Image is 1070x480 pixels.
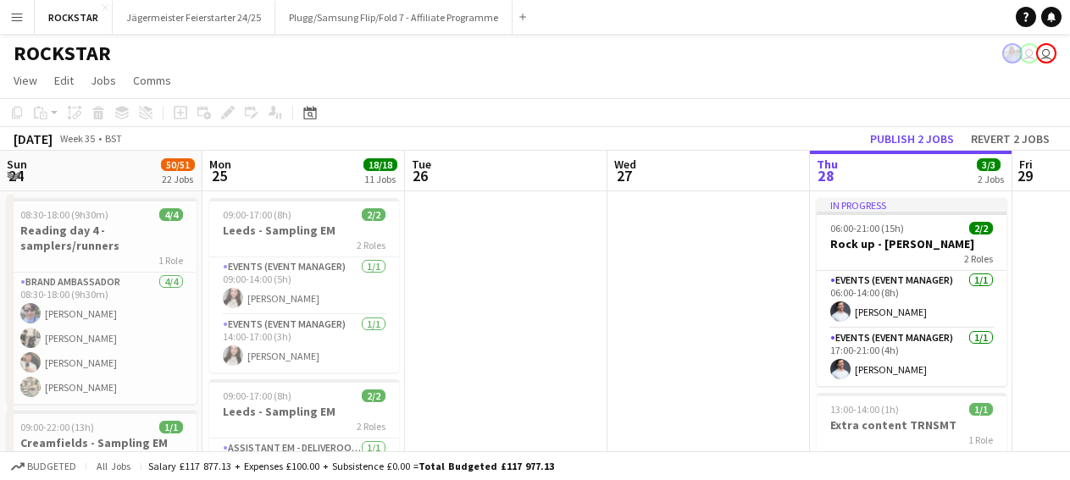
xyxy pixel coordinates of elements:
div: 11 Jobs [364,173,396,185]
span: 29 [1017,166,1033,185]
span: 06:00-21:00 (15h) [830,222,904,234]
span: 2/2 [969,222,993,234]
a: Edit [47,69,80,91]
span: 13:00-14:00 (1h) [830,403,899,416]
span: 28 [814,166,838,185]
span: 4/4 [159,208,183,221]
h1: ROCKSTAR [14,41,111,66]
app-user-avatar: Ed Harvey [1019,43,1040,63]
span: Week 35 [56,132,98,145]
button: Plugg/Samsung Flip/Fold 7 - Affiliate Programme [275,1,513,34]
span: Jobs [91,73,116,88]
button: Revert 2 jobs [964,128,1056,150]
div: BST [105,132,122,145]
h3: Creamfields - Sampling EM [7,435,197,450]
span: 1/1 [969,403,993,416]
span: 50/51 [161,158,195,171]
app-card-role: Events (Event Manager)1/109:00-14:00 (5h)[PERSON_NAME] [209,257,399,315]
button: Publish 2 jobs [863,128,961,150]
button: ROCKSTAR [35,1,113,34]
span: 2 Roles [964,252,993,265]
span: 27 [612,166,636,185]
span: 09:00-17:00 (8h) [223,389,291,402]
a: Jobs [84,69,123,91]
app-job-card: 09:00-17:00 (8h)2/2Leeds - Sampling EM2 RolesEvents (Event Manager)1/109:00-14:00 (5h)[PERSON_NAM... [209,198,399,372]
span: 2 Roles [357,420,385,433]
span: 09:00-17:00 (8h) [223,208,291,221]
h3: Reading day 4 - samplers/runners [7,223,197,253]
span: 1 Role [968,433,993,446]
div: Salary £117 877.13 + Expenses £100.00 + Subsistence £0.00 = [148,460,554,472]
span: 2/2 [362,208,385,221]
div: 2 Jobs [978,173,1004,185]
span: Budgeted [27,461,76,472]
span: Comms [133,73,171,88]
span: 18/18 [363,158,397,171]
span: Fri [1019,157,1033,172]
span: Tue [412,157,431,172]
span: 08:30-18:00 (9h30m) [20,208,108,221]
span: 1 Role [158,254,183,267]
span: 09:00-22:00 (13h) [20,421,94,433]
span: 1/1 [159,421,183,433]
h3: Leeds - Sampling EM [209,223,399,238]
app-card-role: Events (Event Manager)1/114:00-17:00 (3h)[PERSON_NAME] [209,315,399,372]
span: 2/2 [362,389,385,402]
app-card-role: Events (Event Manager)1/117:00-21:00 (4h)[PERSON_NAME] [817,328,1006,386]
span: 24 [4,166,27,185]
app-card-role: Brand Ambassador4/408:30-18:00 (9h30m)[PERSON_NAME][PERSON_NAME][PERSON_NAME][PERSON_NAME] [7,273,197,404]
span: Total Budgeted £117 977.13 [419,460,554,472]
a: View [7,69,44,91]
div: [DATE] [14,130,53,147]
span: 2 Roles [357,239,385,251]
app-job-card: 08:30-18:00 (9h30m)4/4Reading day 4 - samplers/runners1 RoleBrand Ambassador4/408:30-18:00 (9h30m... [7,198,197,404]
h3: Extra content TRNSMT [817,417,1006,433]
div: In progress [817,198,1006,212]
span: Sun [7,157,27,172]
a: Comms [126,69,178,91]
div: 22 Jobs [162,173,194,185]
h3: Leeds - Sampling EM [209,404,399,419]
button: Jägermeister Feierstarter 24/25 [113,1,275,34]
app-job-card: In progress06:00-21:00 (15h)2/2Rock up - [PERSON_NAME]2 RolesEvents (Event Manager)1/106:00-14:00... [817,198,1006,386]
span: Mon [209,157,231,172]
span: All jobs [93,460,134,472]
app-card-role: Events (Event Manager)1/106:00-14:00 (8h)[PERSON_NAME] [817,271,1006,328]
span: Thu [817,157,838,172]
h3: Rock up - [PERSON_NAME] [817,236,1006,251]
span: 3/3 [977,158,1001,171]
span: 25 [207,166,231,185]
app-user-avatar: Lucy Hillier [1002,43,1023,63]
span: Edit [54,73,74,88]
app-user-avatar: Inna Noor [1036,43,1056,63]
span: 26 [409,166,431,185]
span: Wed [614,157,636,172]
span: View [14,73,37,88]
button: Budgeted [8,457,79,476]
